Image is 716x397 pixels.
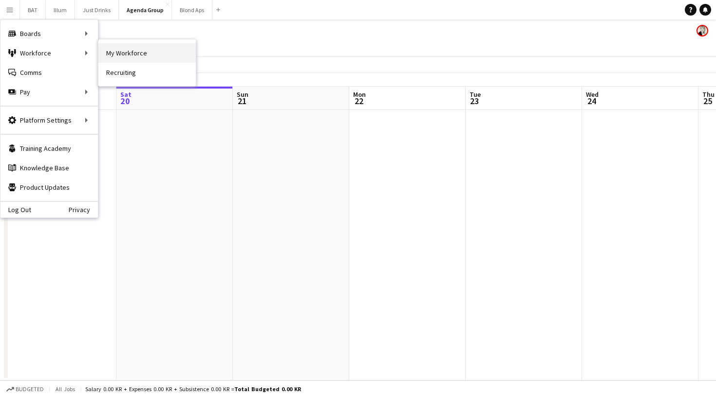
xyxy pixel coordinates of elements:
[98,63,196,82] a: Recruiting
[119,95,132,107] span: 20
[0,178,98,197] a: Product Updates
[119,0,172,19] button: Agenda Group
[0,43,98,63] div: Workforce
[468,95,481,107] span: 23
[352,95,366,107] span: 22
[235,95,248,107] span: 21
[697,25,708,36] app-user-avatar: Kersti Bøgebjerg
[0,24,98,43] div: Boards
[470,90,481,99] span: Tue
[46,0,75,19] button: Illum
[54,385,77,393] span: All jobs
[586,90,599,99] span: Wed
[0,158,98,178] a: Knowledge Base
[98,43,196,63] a: My Workforce
[234,385,301,393] span: Total Budgeted 0.00 KR
[20,0,46,19] button: BAT
[702,90,715,99] span: Thu
[0,63,98,82] a: Comms
[0,110,98,130] div: Platform Settings
[120,90,132,99] span: Sat
[85,385,301,393] div: Salary 0.00 KR + Expenses 0.00 KR + Subsistence 0.00 KR =
[0,206,31,214] a: Log Out
[353,90,366,99] span: Mon
[584,95,599,107] span: 24
[0,139,98,158] a: Training Academy
[0,82,98,102] div: Pay
[701,95,715,107] span: 25
[75,0,119,19] button: Just Drinks
[69,206,98,214] a: Privacy
[5,384,45,395] button: Budgeted
[172,0,212,19] button: Blond Aps
[16,386,44,393] span: Budgeted
[237,90,248,99] span: Sun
